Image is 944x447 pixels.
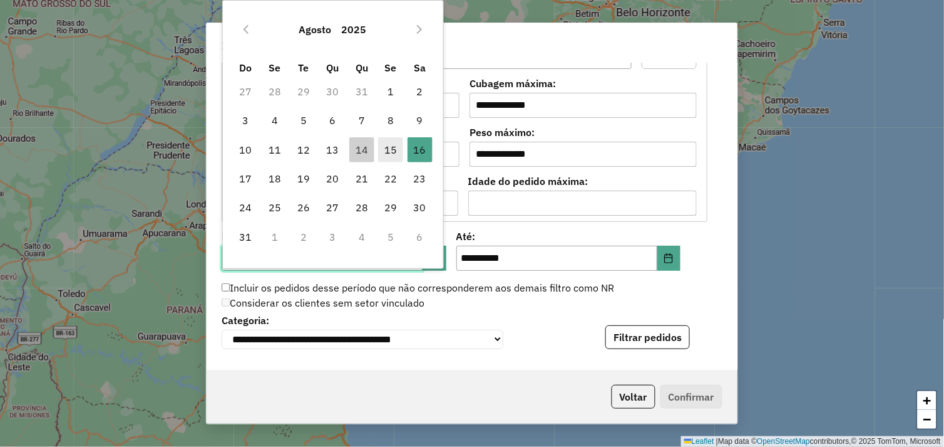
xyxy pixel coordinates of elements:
td: 29 [376,193,405,222]
td: 28 [347,193,376,222]
span: 10 [233,137,258,162]
span: 11 [262,137,287,162]
span: Sa [414,61,426,74]
span: | [716,437,718,446]
span: 31 [233,224,258,250]
td: 4 [260,106,289,135]
button: Voltar [612,385,655,409]
td: 21 [347,164,376,193]
span: Se [269,61,280,74]
span: 30 [408,195,433,220]
td: 25 [260,193,289,222]
td: 12 [289,135,318,164]
td: 24 [231,193,260,222]
td: 4 [347,223,376,251]
td: 30 [318,77,347,106]
label: Categoria: [222,313,503,328]
span: Qu [356,61,368,74]
td: 26 [289,193,318,222]
td: 5 [289,106,318,135]
label: Incluir os pedidos desse período que não corresponderem aos demais filtro como NR [222,280,614,295]
td: 20 [318,164,347,193]
td: 13 [318,135,347,164]
div: Map data © contributors,© 2025 TomTom, Microsoft [681,436,944,447]
span: 6 [321,108,346,133]
td: 31 [231,223,260,251]
td: 6 [318,106,347,135]
td: 14 [347,135,376,164]
span: 4 [262,108,287,133]
span: 24 [233,195,258,220]
td: 6 [406,223,434,251]
td: 5 [376,223,405,251]
span: 8 [378,108,403,133]
span: 3 [233,108,258,133]
td: 29 [289,77,318,106]
td: 9 [406,106,434,135]
td: 8 [376,106,405,135]
a: Zoom out [918,410,936,429]
td: 19 [289,164,318,193]
td: 22 [376,164,405,193]
td: 11 [260,135,289,164]
label: Cubagem máxima: [469,76,697,91]
span: 12 [291,137,316,162]
label: Resumo [222,369,722,386]
label: Considerar os clientes sem setor vinculado [222,295,424,310]
td: 27 [318,193,347,222]
span: 28 [349,195,374,220]
td: 1 [376,77,405,106]
span: − [923,411,931,427]
td: 31 [347,77,376,106]
span: 16 [408,137,433,162]
span: 17 [233,166,258,191]
td: 2 [289,223,318,251]
td: 2 [406,77,434,106]
span: 29 [378,195,403,220]
span: 5 [291,108,316,133]
input: Incluir os pedidos desse período que não corresponderem aos demais filtro como NR [222,283,230,292]
span: 13 [321,137,346,162]
span: 25 [262,195,287,220]
span: Se [385,61,397,74]
span: Qu [327,61,339,74]
td: 3 [318,223,347,251]
td: 15 [376,135,405,164]
span: 7 [349,108,374,133]
span: 20 [321,166,346,191]
td: 28 [260,77,289,106]
span: 1 [378,79,403,104]
span: 9 [408,108,433,133]
td: 23 [406,164,434,193]
td: 17 [231,164,260,193]
span: 15 [378,137,403,162]
label: Até: [456,229,681,244]
button: Next Month [409,19,429,39]
span: 26 [291,195,316,220]
span: 27 [321,195,346,220]
button: Choose Date [657,246,681,271]
span: + [923,392,931,408]
td: 10 [231,135,260,164]
button: Choose Month [294,14,337,45]
td: 27 [231,77,260,106]
td: 18 [260,164,289,193]
span: 19 [291,166,316,191]
td: 7 [347,106,376,135]
label: Idade do pedido máxima: [468,174,697,189]
label: Peso máximo: [469,125,697,140]
a: Zoom in [918,391,936,410]
td: 3 [231,106,260,135]
span: Te [299,61,309,74]
button: Previous Month [236,19,256,39]
span: 14 [349,137,374,162]
input: Considerar os clientes sem setor vinculado [222,298,230,307]
td: 1 [260,223,289,251]
a: Leaflet [684,437,714,446]
span: Do [239,61,252,74]
td: 30 [406,193,434,222]
span: 18 [262,166,287,191]
span: 23 [408,166,433,191]
span: 22 [378,166,403,191]
td: 16 [406,135,434,164]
